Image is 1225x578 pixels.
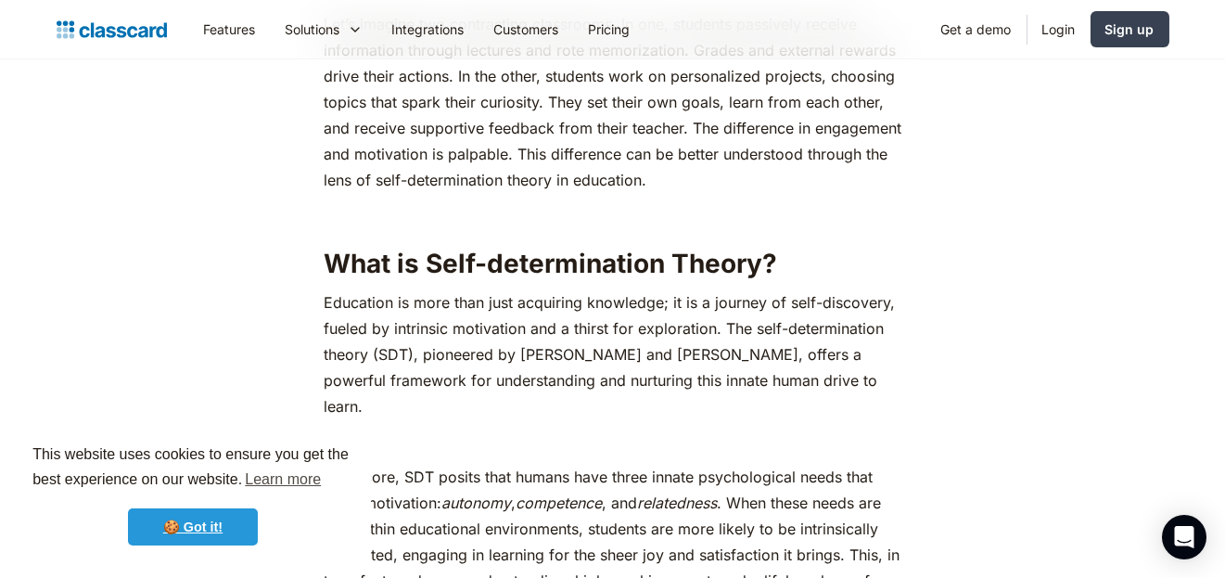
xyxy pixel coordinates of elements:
[377,8,479,50] a: Integrations
[479,8,574,50] a: Customers
[1027,8,1091,50] a: Login
[324,247,901,280] h2: What is Self-determination Theory?
[189,8,271,50] a: Features
[286,19,340,39] div: Solutions
[441,494,511,512] em: autonomy
[324,429,901,455] p: ‍
[242,466,324,494] a: learn more about cookies
[15,426,371,563] div: cookieconsent
[128,508,258,546] a: dismiss cookie message
[637,494,717,512] em: relatedness
[324,11,901,193] p: Let’s imagine two contrasting classrooms. In one, students passively receive information through ...
[57,17,167,43] a: home
[324,202,901,228] p: ‍
[324,289,901,419] p: Education is more than just acquiring knowledge; it is a journey of self-discovery, fueled by int...
[271,8,377,50] div: Solutions
[1091,11,1169,47] a: Sign up
[1105,19,1155,39] div: Sign up
[516,494,602,512] em: competence
[574,8,645,50] a: Pricing
[1162,515,1206,559] div: Open Intercom Messenger
[926,8,1027,50] a: Get a demo
[32,443,353,494] span: This website uses cookies to ensure you get the best experience on our website.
